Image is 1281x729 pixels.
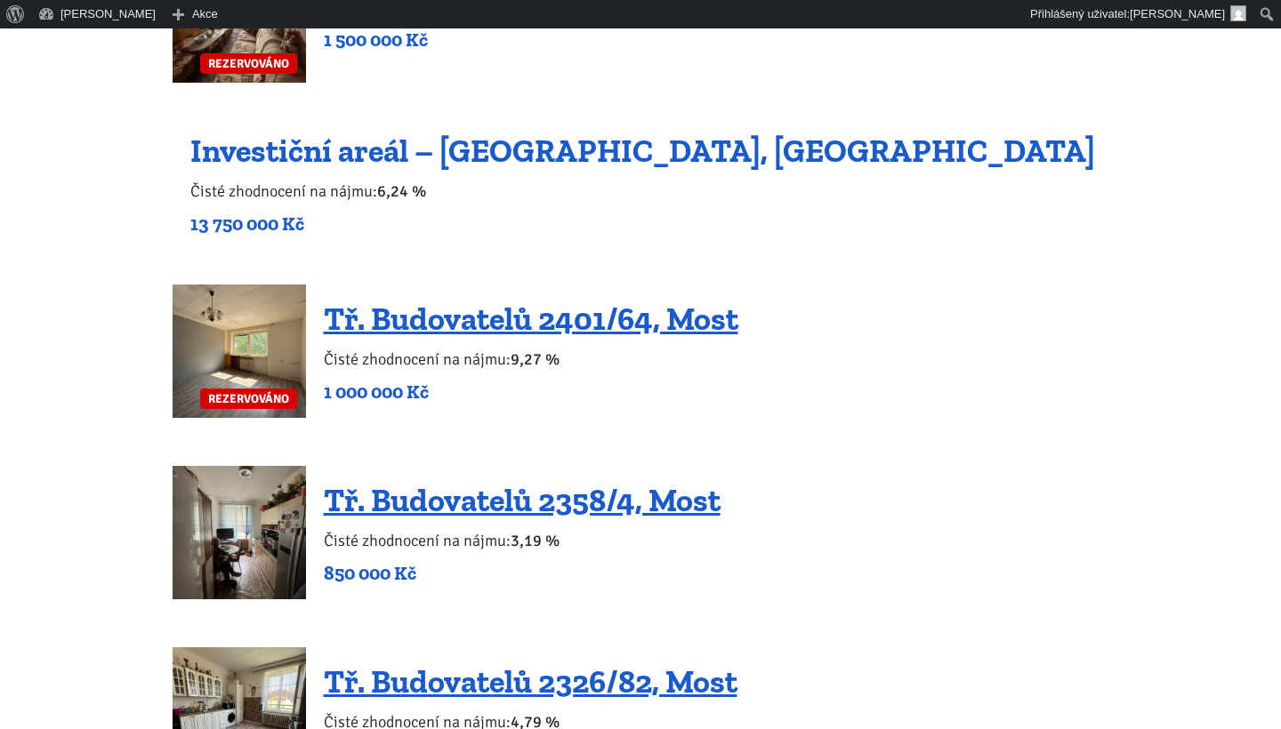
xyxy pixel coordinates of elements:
p: 1 000 000 Kč [324,380,738,405]
span: REZERVOVÁNO [200,389,297,409]
p: 1 500 000 Kč [324,28,995,52]
p: 850 000 Kč [324,561,721,586]
p: 13 750 000 Kč [190,212,1095,236]
p: Čisté zhodnocení na nájmu: [190,179,1095,204]
p: Čisté zhodnocení na nájmu: [324,528,721,553]
a: Tř. Budovatelů 2401/64, Most [324,300,738,338]
a: Investiční areál – [GEOGRAPHIC_DATA], [GEOGRAPHIC_DATA] [190,132,1095,170]
a: Tř. Budovatelů 2358/4, Most [324,481,721,519]
span: REZERVOVÁNO [200,53,297,74]
b: 3,19 % [511,531,560,550]
b: 6,24 % [377,181,426,201]
b: 9,27 % [511,349,560,369]
span: [PERSON_NAME] [1130,7,1225,20]
p: Čisté zhodnocení na nájmu: [324,347,738,372]
a: Tř. Budovatelů 2326/82, Most [324,662,737,701]
a: REZERVOVÁNO [173,284,306,418]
